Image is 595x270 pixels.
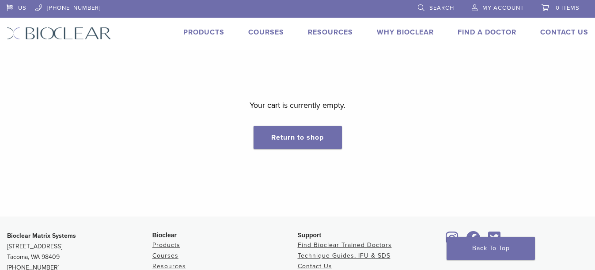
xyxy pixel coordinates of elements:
span: Support [298,232,322,239]
a: Back To Top [447,237,535,260]
a: Bioclear [443,236,461,245]
a: Find A Doctor [458,28,516,37]
a: Why Bioclear [377,28,434,37]
span: 0 items [556,4,580,11]
span: Search [429,4,454,11]
a: Resources [152,262,186,270]
a: Courses [152,252,178,259]
a: Courses [248,28,284,37]
p: Your cart is currently empty. [250,99,345,112]
a: Contact Us [298,262,332,270]
a: Resources [308,28,353,37]
a: Find Bioclear Trained Doctors [298,241,392,249]
a: Products [183,28,224,37]
span: Bioclear [152,232,177,239]
span: My Account [482,4,524,11]
a: Return to shop [254,126,342,149]
a: Contact Us [540,28,588,37]
a: Technique Guides, IFU & SDS [298,252,390,259]
img: Bioclear [7,27,111,40]
a: Products [152,241,180,249]
strong: Bioclear Matrix Systems [7,232,76,240]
